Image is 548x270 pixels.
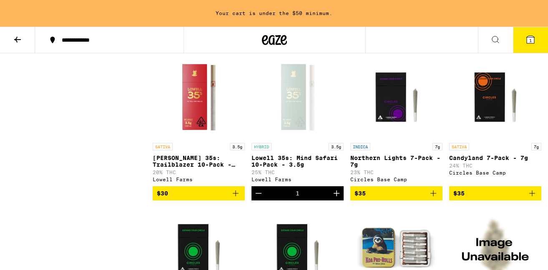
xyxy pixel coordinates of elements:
[251,177,344,182] div: Lowell Farms
[251,186,266,200] button: Decrement
[355,55,438,139] img: Circles Base Camp - Northern Lights 7-Pack - 7g
[153,55,245,186] a: Open page for Lowell 35s: Trailblazer 10-Pack - 3.5g from Lowell Farms
[157,190,168,197] span: $30
[153,186,245,200] button: Add to bag
[329,186,344,200] button: Increment
[350,170,442,175] p: 23% THC
[350,177,442,182] div: Circles Base Camp
[432,143,442,150] p: 7g
[153,155,245,168] p: [PERSON_NAME] 35s: Trailblazer 10-Pack - 3.5g
[251,155,344,168] p: Lowell 35s: Mind Safari 10-Pack - 3.5g
[513,27,548,53] button: 1
[153,170,245,175] p: 20% THC
[529,38,532,43] span: 1
[449,155,541,161] p: Candyland 7-Pack - 7g
[251,170,344,175] p: 25% THC
[153,143,173,150] p: SATIVA
[153,177,245,182] div: Lowell Farms
[354,190,366,197] span: $35
[350,186,442,200] button: Add to bag
[329,143,344,150] p: 3.5g
[350,55,442,186] a: Open page for Northern Lights 7-Pack - 7g from Circles Base Camp
[453,190,465,197] span: $35
[5,6,60,12] span: Hi. Need any help?
[454,55,537,139] img: Circles Base Camp - Candyland 7-Pack - 7g
[157,55,241,139] img: Lowell Farms - Lowell 35s: Trailblazer 10-Pack - 3.5g
[531,143,541,150] p: 7g
[230,143,245,150] p: 3.5g
[350,155,442,168] p: Northern Lights 7-Pack - 7g
[449,186,541,200] button: Add to bag
[350,143,370,150] p: INDICA
[449,170,541,175] div: Circles Base Camp
[449,55,541,186] a: Open page for Candyland 7-Pack - 7g from Circles Base Camp
[449,163,541,168] p: 24% THC
[251,55,344,186] a: Open page for Lowell 35s: Mind Safari 10-Pack - 3.5g from Lowell Farms
[296,190,299,197] div: 1
[251,143,271,150] p: HYBRID
[449,143,469,150] p: SATIVA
